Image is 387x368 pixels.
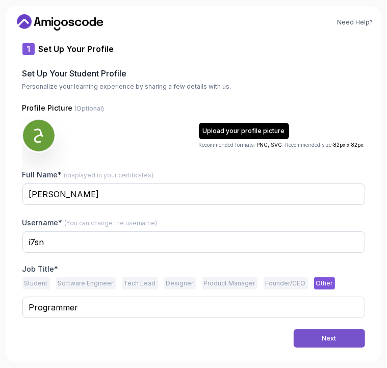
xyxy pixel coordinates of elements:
[199,141,365,149] p: Recommended formats: . Recommended size: .
[22,83,365,91] p: Personalize your learning experience by sharing a few details with us.
[22,170,154,179] label: Full Name*
[122,277,158,290] button: Tech Lead
[22,277,50,290] button: Student
[314,277,335,290] button: Other
[22,218,158,227] label: Username*
[337,18,373,27] a: Need Help?
[64,171,154,179] span: (displayed in your certificates)
[199,123,289,139] button: Upload your profile picture
[22,264,365,274] p: Job Title*
[164,277,196,290] button: Designer
[56,277,116,290] button: Software Engineer
[322,334,337,343] div: Next
[203,127,285,135] div: Upload your profile picture
[22,231,365,253] input: Enter your Username
[23,120,55,151] img: user profile image
[264,277,308,290] button: Founder/CEO
[75,104,105,112] span: (Optional)
[22,67,365,80] h2: Set Up Your Student Profile
[202,277,257,290] button: Product Manager
[27,45,30,53] p: 1
[294,329,365,348] button: Next
[22,183,365,205] input: Enter your Full Name
[257,142,282,148] span: PNG, SVG
[333,142,364,148] span: 82px x 82px
[39,43,114,55] p: Set Up Your Profile
[14,14,106,31] a: Home link
[65,219,158,227] span: (You can change the username)
[22,297,365,318] input: Enter your Job Title
[22,103,365,113] p: Profile Picture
